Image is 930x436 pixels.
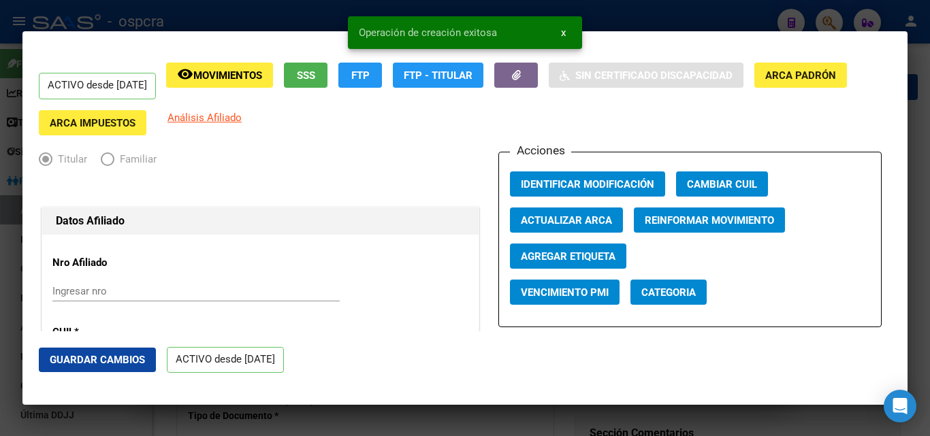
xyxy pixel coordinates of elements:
span: Categoria [641,286,696,299]
button: FTP - Titular [393,63,483,88]
p: ACTIVO desde [DATE] [167,347,284,373]
span: Actualizar ARCA [521,214,612,227]
span: Operación de creación exitosa [359,26,497,39]
button: Identificar Modificación [510,171,665,197]
span: ARCA Impuestos [50,117,135,129]
span: Guardar Cambios [50,354,145,366]
span: Titular [52,152,87,167]
button: ARCA Padrón [754,63,847,88]
span: Familiar [114,152,157,167]
span: Identificar Modificación [521,178,654,190]
span: Agregar Etiqueta [521,250,615,263]
button: Categoria [630,280,707,305]
h1: Datos Afiliado [56,213,465,229]
button: Cambiar CUIL [676,171,768,197]
button: Actualizar ARCA [510,207,623,233]
mat-radio-group: Elija una opción [39,156,170,168]
button: Reinformar Movimiento [634,207,785,233]
span: Análisis Afiliado [167,112,242,124]
p: CUIL [52,324,177,340]
span: FTP - Titular [404,69,472,82]
span: Movimientos [193,69,262,82]
button: Agregar Etiqueta [510,244,626,269]
button: ARCA Impuestos [39,110,146,135]
span: x [561,27,566,39]
h3: Acciones [510,141,571,159]
p: ACTIVO desde [DATE] [39,73,156,99]
button: Guardar Cambios [39,348,156,372]
div: Open Intercom Messenger [884,390,916,422]
span: Cambiar CUIL [687,178,757,190]
button: Vencimiento PMI [510,280,620,305]
button: FTP [338,63,382,88]
span: Reinformar Movimiento [645,214,774,227]
mat-icon: remove_red_eye [177,66,193,82]
span: SSS [297,69,315,82]
p: Nro Afiliado [52,255,177,271]
span: ARCA Padrón [765,69,836,82]
span: Sin Certificado Discapacidad [575,69,733,82]
span: Vencimiento PMI [521,286,609,299]
button: x [550,20,577,45]
span: FTP [351,69,370,82]
button: Movimientos [166,63,273,88]
button: SSS [284,63,327,88]
button: Sin Certificado Discapacidad [549,63,743,88]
